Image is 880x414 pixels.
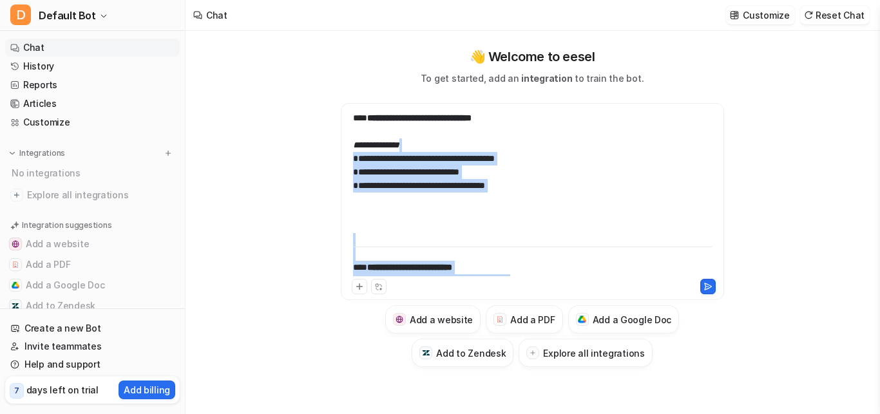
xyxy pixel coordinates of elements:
[12,261,19,268] img: Add a PDF
[436,346,506,360] h3: Add to Zendesk
[5,355,180,373] a: Help and support
[5,254,180,275] button: Add a PDFAdd a PDF
[19,148,65,158] p: Integrations
[412,339,513,367] button: Add to ZendeskAdd to Zendesk
[124,383,170,397] p: Add billing
[5,319,180,337] a: Create a new Bot
[5,296,180,316] button: Add to ZendeskAdd to Zendesk
[496,315,504,323] img: Add a PDF
[12,302,19,310] img: Add to Zendesk
[5,147,69,160] button: Integrations
[22,220,111,231] p: Integration suggestions
[27,185,175,205] span: Explore all integrations
[730,10,739,20] img: customize
[164,149,173,158] img: menu_add.svg
[5,39,180,57] a: Chat
[8,162,180,183] div: No integrations
[421,71,644,85] p: To get started, add an to train the bot.
[5,95,180,113] a: Articles
[8,149,17,158] img: expand menu
[521,73,572,84] span: integration
[5,57,180,75] a: History
[422,349,430,357] img: Add to Zendesk
[410,313,473,326] h3: Add a website
[5,275,180,296] button: Add a Google DocAdd a Google Doc
[5,186,180,204] a: Explore all integrations
[5,234,180,254] button: Add a websiteAdd a website
[119,381,175,399] button: Add billing
[10,5,31,25] span: D
[578,315,586,323] img: Add a Google Doc
[39,6,96,24] span: Default Bot
[5,113,180,131] a: Customize
[396,315,404,324] img: Add a website
[14,385,19,397] p: 7
[543,346,644,360] h3: Explore all integrations
[26,383,99,397] p: days left on trial
[5,337,180,355] a: Invite teammates
[206,8,227,22] div: Chat
[10,189,23,202] img: explore all integrations
[743,8,789,22] p: Customize
[5,76,180,94] a: Reports
[519,339,652,367] button: Explore all integrations
[800,6,870,24] button: Reset Chat
[726,6,794,24] button: Customize
[470,47,595,66] p: 👋 Welcome to eesel
[385,305,481,334] button: Add a websiteAdd a website
[510,313,555,326] h3: Add a PDF
[12,240,19,248] img: Add a website
[804,10,813,20] img: reset
[486,305,562,334] button: Add a PDFAdd a PDF
[12,281,19,289] img: Add a Google Doc
[568,305,680,334] button: Add a Google DocAdd a Google Doc
[593,313,672,326] h3: Add a Google Doc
